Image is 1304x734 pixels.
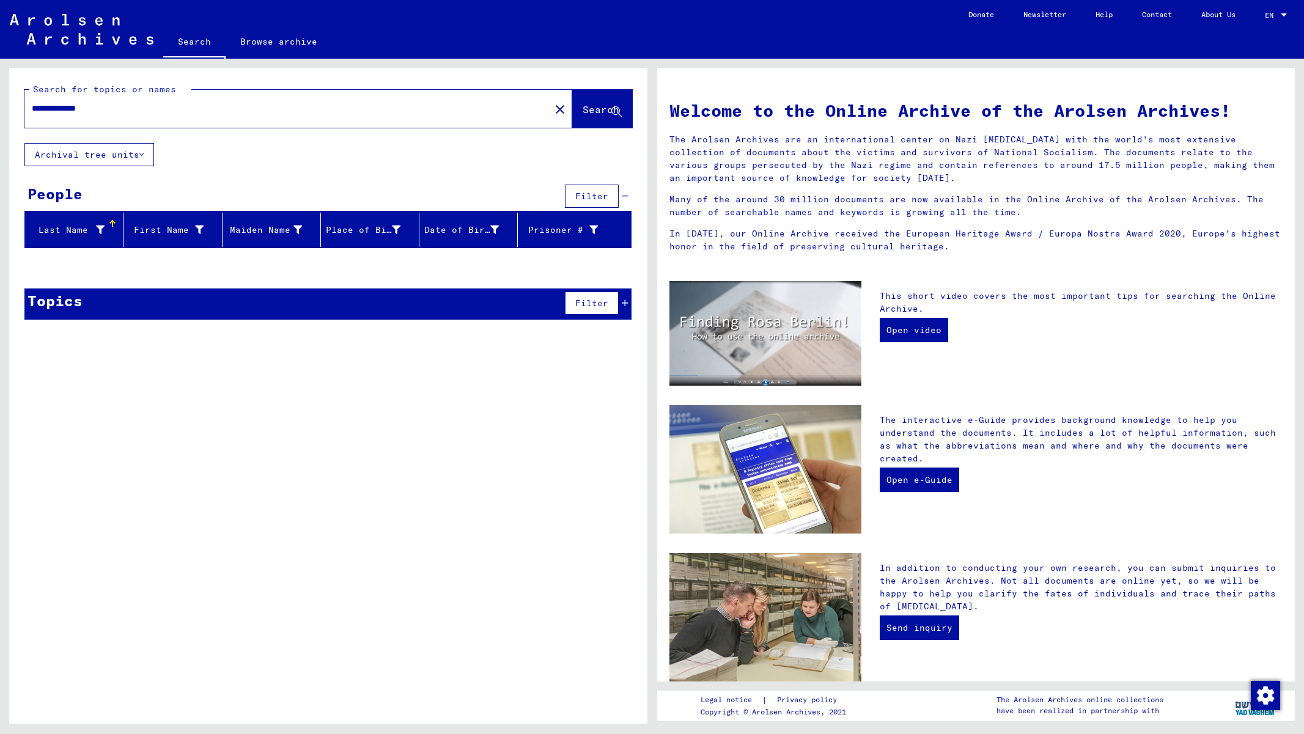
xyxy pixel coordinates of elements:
p: The interactive e-Guide provides background knowledge to help you understand the documents. It in... [880,414,1283,465]
img: inquiries.jpg [669,553,861,681]
img: eguide.jpg [669,405,861,534]
p: The Arolsen Archives are an international center on Nazi [MEDICAL_DATA] with the world’s most ext... [669,133,1283,185]
h1: Welcome to the Online Archive of the Arolsen Archives! [669,98,1283,123]
div: First Name [128,220,221,240]
div: Prisoner # [523,220,616,240]
mat-header-cell: Date of Birth [419,213,518,247]
button: Clear [548,97,572,121]
span: Search [583,103,619,116]
div: Last Name [30,220,123,240]
mat-label: Search for topics or names [33,84,176,95]
mat-header-cell: Maiden Name [223,213,321,247]
div: Date of Birth [424,220,517,240]
button: Search [572,90,632,128]
p: In addition to conducting your own research, you can submit inquiries to the Arolsen Archives. No... [880,562,1283,613]
span: Filter [575,298,608,309]
mat-header-cell: Prisoner # [518,213,630,247]
a: Privacy policy [767,694,852,706]
p: This short video covers the most important tips for searching the Online Archive. [880,290,1283,315]
p: Copyright © Arolsen Archives, 2021 [701,706,852,717]
div: Place of Birth [326,224,400,237]
div: Topics [28,290,83,312]
mat-icon: close [553,102,567,117]
img: video.jpg [669,281,861,386]
span: EN [1265,11,1278,20]
div: Maiden Name [227,224,302,237]
div: Maiden Name [227,220,320,240]
div: First Name [128,224,203,237]
img: Arolsen_neg.svg [10,14,153,45]
div: Prisoner # [523,224,597,237]
button: Archival tree units [24,143,154,166]
p: have been realized in partnership with [996,705,1163,716]
p: The Arolsen Archives online collections [996,694,1163,705]
img: yv_logo.png [1232,690,1278,721]
p: In [DATE], our Online Archive received the European Heritage Award / Europa Nostra Award 2020, Eu... [669,227,1283,253]
button: Filter [565,185,619,208]
span: Filter [575,191,608,202]
button: Filter [565,292,619,315]
a: Browse archive [226,27,332,56]
div: Change consent [1250,680,1280,710]
a: Search [163,27,226,59]
div: Last Name [30,224,105,237]
mat-header-cell: First Name [123,213,222,247]
div: People [28,183,83,205]
a: Send inquiry [880,615,959,640]
a: Open video [880,318,948,342]
div: | [701,694,852,706]
div: Date of Birth [424,224,499,237]
div: Place of Birth [326,220,419,240]
img: Change consent [1251,681,1280,710]
a: Open e-Guide [880,468,959,492]
p: Many of the around 30 million documents are now available in the Online Archive of the Arolsen Ar... [669,193,1283,219]
mat-header-cell: Last Name [25,213,123,247]
a: Legal notice [701,694,762,706]
mat-header-cell: Place of Birth [321,213,419,247]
